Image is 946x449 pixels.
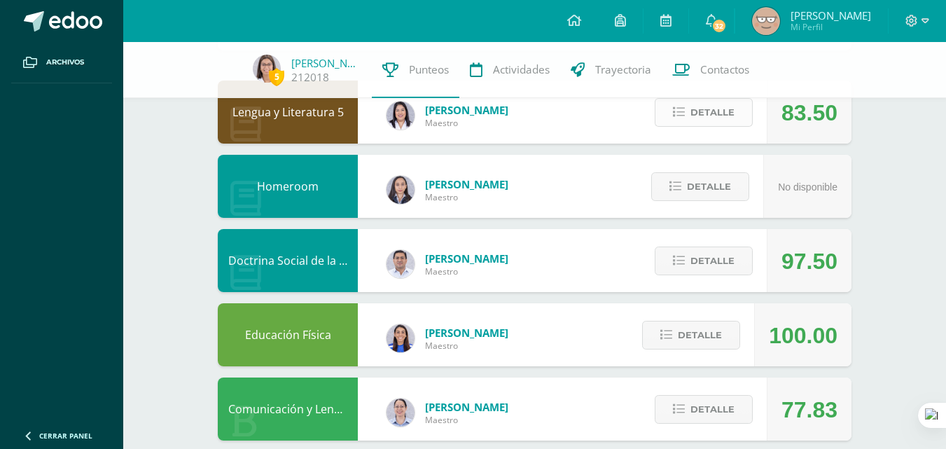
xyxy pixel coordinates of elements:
span: [PERSON_NAME] [425,177,508,191]
div: Doctrina Social de la Iglesia [218,229,358,292]
span: Maestro [425,191,508,203]
img: daba15fc5312cea3888e84612827f950.png [387,399,415,427]
button: Detalle [642,321,740,350]
button: Detalle [651,172,749,201]
a: Actividades [459,42,560,98]
img: 0eea5a6ff783132be5fd5ba128356f6f.png [387,324,415,352]
span: Detalle [690,248,735,274]
img: 5314e2d780592f124e930c7ca26f6512.png [253,55,281,83]
span: [PERSON_NAME] [425,103,508,117]
div: 100.00 [769,304,837,367]
span: No disponible [778,181,837,193]
span: Maestro [425,340,508,352]
span: Maestro [425,414,508,426]
a: [PERSON_NAME] [291,56,361,70]
span: Detalle [690,396,735,422]
span: Detalle [678,322,722,348]
a: 212018 [291,70,329,85]
span: Archivos [46,57,84,68]
img: 35694fb3d471466e11a043d39e0d13e5.png [387,176,415,204]
img: c28e96c64a857f88dd0d4ccb8c9396fa.png [752,7,780,35]
span: Punteos [409,62,449,77]
div: Homeroom [218,155,358,218]
span: [PERSON_NAME] [425,400,508,414]
div: Comunicación y Lenguaje L3 (Inglés) 5 [218,378,358,441]
a: Punteos [372,42,459,98]
span: 5 [269,68,284,85]
span: Maestro [425,117,508,129]
div: 77.83 [781,378,837,441]
span: [PERSON_NAME] [425,326,508,340]
span: [PERSON_NAME] [425,251,508,265]
div: Educación Física [218,303,358,366]
button: Detalle [655,395,753,424]
div: 83.50 [781,81,837,144]
span: Detalle [687,174,731,200]
div: 97.50 [781,230,837,293]
span: 32 [711,18,727,34]
span: [PERSON_NAME] [791,8,871,22]
div: Lengua y Literatura 5 [218,81,358,144]
a: Trayectoria [560,42,662,98]
img: 15aaa72b904403ebb7ec886ca542c491.png [387,250,415,278]
span: Trayectoria [595,62,651,77]
span: Maestro [425,265,508,277]
button: Detalle [655,98,753,127]
a: Archivos [11,42,112,83]
span: Cerrar panel [39,431,92,441]
img: fd1196377973db38ffd7ffd912a4bf7e.png [387,102,415,130]
a: Contactos [662,42,760,98]
span: Contactos [700,62,749,77]
span: Detalle [690,99,735,125]
button: Detalle [655,247,753,275]
span: Mi Perfil [791,21,871,33]
span: Actividades [493,62,550,77]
